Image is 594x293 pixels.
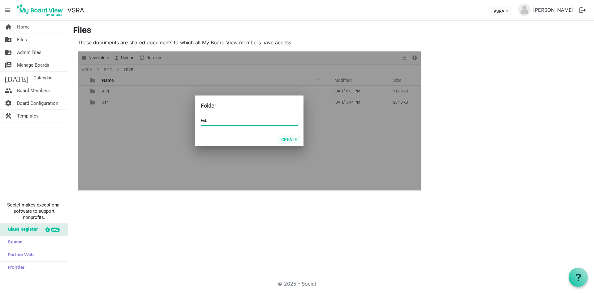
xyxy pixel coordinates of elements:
[5,21,12,33] span: home
[5,72,28,84] span: [DATE]
[17,33,27,46] span: Files
[277,135,301,144] button: Create
[5,84,12,97] span: people
[17,21,30,33] span: Home
[15,2,67,18] a: My Board View Logo
[73,26,589,36] h3: Files
[5,33,12,46] span: folder_shared
[531,4,576,16] a: [PERSON_NAME]
[5,262,24,274] span: Frontier
[17,110,39,122] span: Templates
[5,249,34,261] span: Partner Web
[17,46,41,59] span: Admin Files
[201,116,298,125] input: Enter your folder name
[576,4,589,17] button: logout
[51,228,60,232] div: new
[17,84,50,97] span: Board Members
[33,72,52,84] span: Calendar
[78,39,421,46] p: These documents are shared documents to which all My Board View members have access.
[5,224,38,236] span: Glass Register
[5,236,22,249] span: Sumac
[15,2,65,18] img: My Board View Logo
[5,110,12,122] span: construction
[518,4,531,16] img: no-profile-picture.svg
[5,46,12,59] span: folder_shared
[489,7,512,15] button: VSRA dropdownbutton
[17,59,49,71] span: Manage Boards
[5,97,12,109] span: settings
[201,101,278,110] div: Folder
[67,4,84,16] a: VSRA
[278,281,316,287] a: © 2025 - Societ
[2,4,14,16] span: menu
[3,202,65,220] span: Societ makes exceptional software to support nonprofits.
[5,59,12,71] span: switch_account
[17,97,58,109] span: Board Configuration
